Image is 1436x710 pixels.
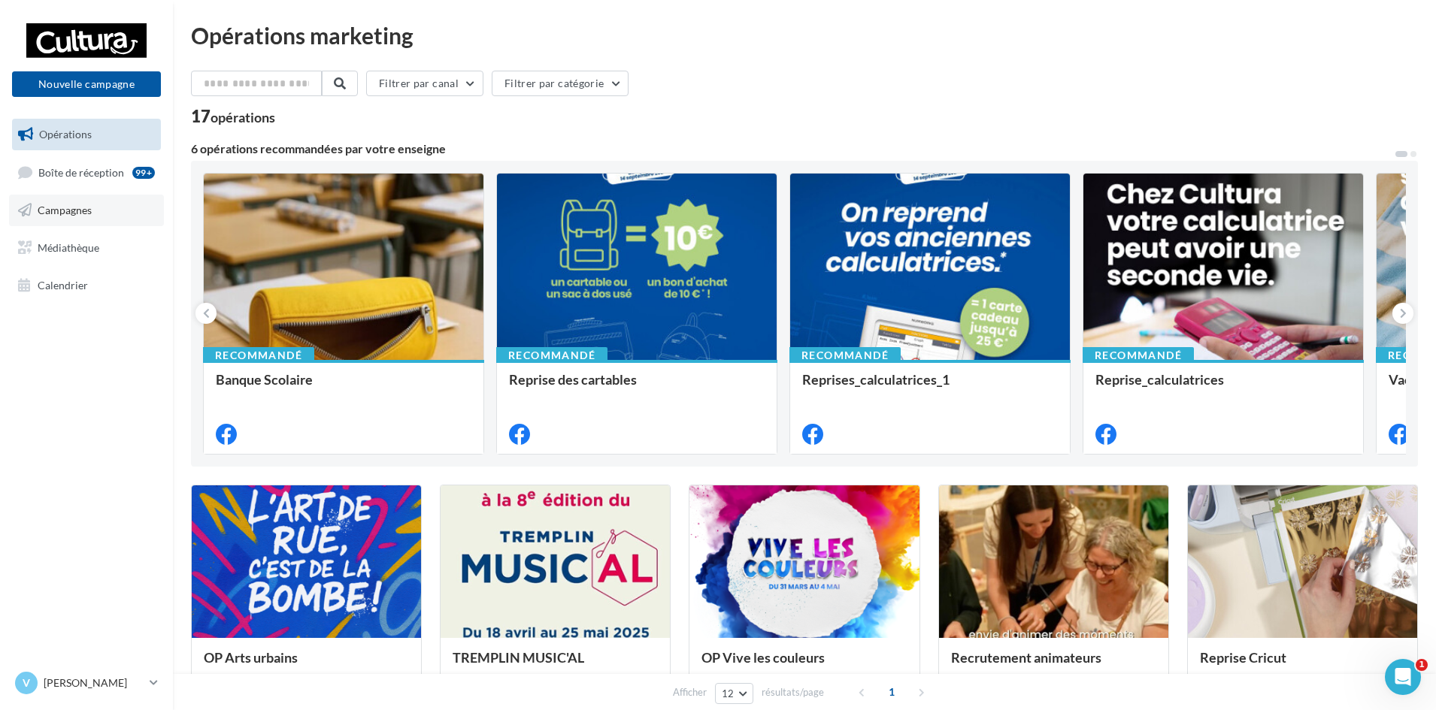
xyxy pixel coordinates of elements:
[132,167,155,179] div: 99+
[216,371,313,388] span: Banque Scolaire
[9,195,164,226] a: Campagnes
[9,156,164,189] a: Boîte de réception99+
[789,347,901,364] div: Recommandé
[204,649,298,666] span: OP Arts urbains
[44,675,144,690] p: [PERSON_NAME]
[191,108,275,125] div: 17
[492,71,629,96] button: Filtrer par catégorie
[715,683,753,704] button: 12
[1416,659,1428,671] span: 1
[12,669,161,697] a: V [PERSON_NAME]
[23,675,30,690] span: V
[12,71,161,97] button: Nouvelle campagne
[1095,371,1224,388] span: Reprise_calculatrices
[701,649,825,666] span: OP Vive les couleurs
[39,128,92,140] span: Opérations
[9,270,164,301] a: Calendrier
[802,371,950,388] span: Reprises_calculatrices_1
[191,143,1394,155] div: 6 opérations recommandées par votre enseigne
[880,680,904,704] span: 1
[38,241,99,254] span: Médiathèque
[9,232,164,264] a: Médiathèque
[762,685,824,699] span: résultats/page
[366,71,483,96] button: Filtrer par canal
[453,649,584,666] span: TREMPLIN MUSIC'AL
[211,110,275,124] div: opérations
[509,371,637,388] span: Reprise des cartables
[1083,347,1194,364] div: Recommandé
[673,685,707,699] span: Afficher
[722,687,735,699] span: 12
[38,165,124,178] span: Boîte de réception
[191,24,1418,47] div: Opérations marketing
[496,347,607,364] div: Recommandé
[38,278,88,291] span: Calendrier
[38,204,92,216] span: Campagnes
[1385,659,1421,695] iframe: Intercom live chat
[9,119,164,150] a: Opérations
[1200,649,1286,666] span: Reprise Cricut
[951,649,1101,666] span: Recrutement animateurs
[203,347,314,364] div: Recommandé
